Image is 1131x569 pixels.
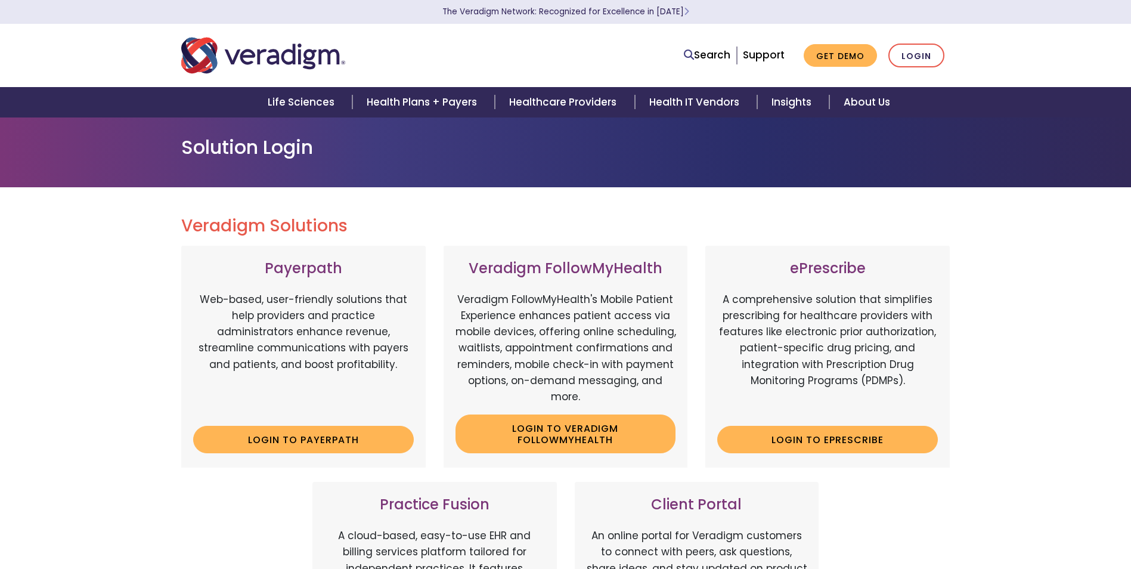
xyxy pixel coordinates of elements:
a: About Us [829,87,904,117]
a: The Veradigm Network: Recognized for Excellence in [DATE]Learn More [442,6,689,17]
a: Login to Payerpath [193,426,414,453]
a: Search [684,47,730,63]
p: A comprehensive solution that simplifies prescribing for healthcare providers with features like ... [717,292,938,417]
a: Healthcare Providers [495,87,634,117]
a: Insights [757,87,829,117]
a: Login [888,44,944,68]
h3: Veradigm FollowMyHealth [456,260,676,277]
a: Support [743,48,785,62]
p: Web-based, user-friendly solutions that help providers and practice administrators enhance revenu... [193,292,414,417]
a: Get Demo [804,44,877,67]
a: Login to ePrescribe [717,426,938,453]
a: Health Plans + Payers [352,87,495,117]
h3: Practice Fusion [324,496,545,514]
a: Login to Veradigm FollowMyHealth [456,415,676,453]
p: Veradigm FollowMyHealth's Mobile Patient Experience enhances patient access via mobile devices, o... [456,292,676,405]
a: Life Sciences [253,87,352,117]
span: Learn More [684,6,689,17]
h2: Veradigm Solutions [181,216,950,236]
h3: Client Portal [587,496,807,514]
h3: ePrescribe [717,260,938,277]
h3: Payerpath [193,260,414,277]
img: Veradigm logo [181,36,345,75]
h1: Solution Login [181,136,950,159]
a: Health IT Vendors [635,87,757,117]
